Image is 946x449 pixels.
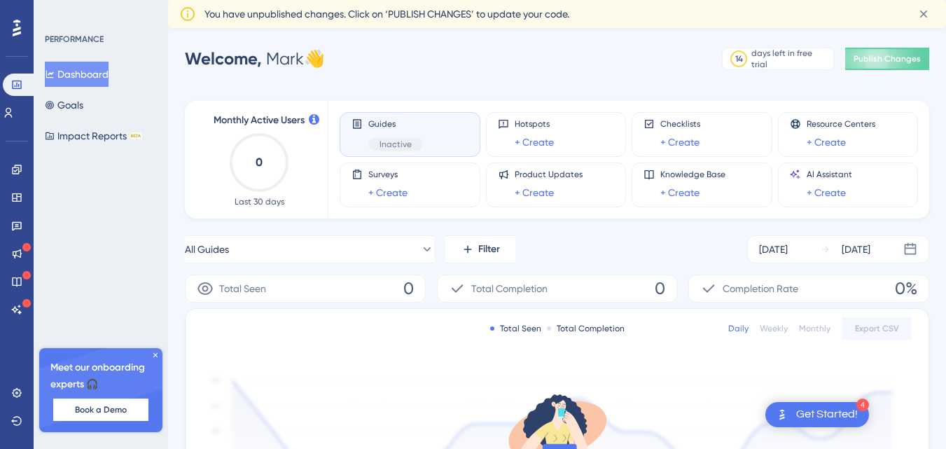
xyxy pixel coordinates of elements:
button: Filter [445,235,515,263]
a: + Create [807,134,846,151]
div: [DATE] [759,241,788,258]
span: Inactive [380,139,412,150]
div: Total Seen [490,323,541,334]
span: Knowledge Base [660,169,725,180]
span: Monthly Active Users [214,112,305,129]
div: [DATE] [842,241,870,258]
span: Hotspots [515,118,554,130]
div: Total Completion [547,323,625,334]
button: Impact ReportsBETA [45,123,142,148]
button: Publish Changes [845,48,929,70]
a: + Create [660,134,700,151]
span: Meet our onboarding experts 🎧 [50,359,151,393]
a: + Create [515,134,554,151]
button: All Guides [185,235,434,263]
span: Total Completion [471,280,548,297]
span: 0 [655,277,665,300]
span: You have unpublished changes. Click on ‘PUBLISH CHANGES’ to update your code. [204,6,569,22]
div: Mark 👋 [185,48,325,70]
span: Guides [368,118,423,130]
span: Total Seen [219,280,266,297]
span: AI Assistant [807,169,852,180]
img: launcher-image-alternative-text [774,406,791,423]
a: + Create [368,184,408,201]
div: Daily [728,323,749,334]
span: 0% [895,277,917,300]
span: Book a Demo [75,404,127,415]
button: Book a Demo [53,399,148,421]
span: Product Updates [515,169,583,180]
span: Export CSV [855,323,899,334]
span: Publish Changes [854,53,921,64]
div: 14 [735,53,743,64]
div: BETA [130,132,142,139]
div: Open Get Started! checklist, remaining modules: 4 [765,402,869,427]
span: 0 [403,277,414,300]
div: Get Started! [796,407,858,422]
div: 4 [856,399,869,411]
a: + Create [807,184,846,201]
text: 0 [256,156,263,169]
span: All Guides [185,241,229,258]
button: Goals [45,92,83,118]
a: + Create [660,184,700,201]
span: Completion Rate [723,280,798,297]
span: Filter [478,241,500,258]
span: Last 30 days [235,196,284,207]
div: days left in free trial [751,48,829,70]
button: Dashboard [45,62,109,87]
button: Export CSV [842,317,912,340]
div: Monthly [799,323,830,334]
span: Checklists [660,118,700,130]
a: + Create [515,184,554,201]
span: Resource Centers [807,118,875,130]
span: Welcome, [185,48,262,69]
div: Weekly [760,323,788,334]
div: PERFORMANCE [45,34,104,45]
span: Surveys [368,169,408,180]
